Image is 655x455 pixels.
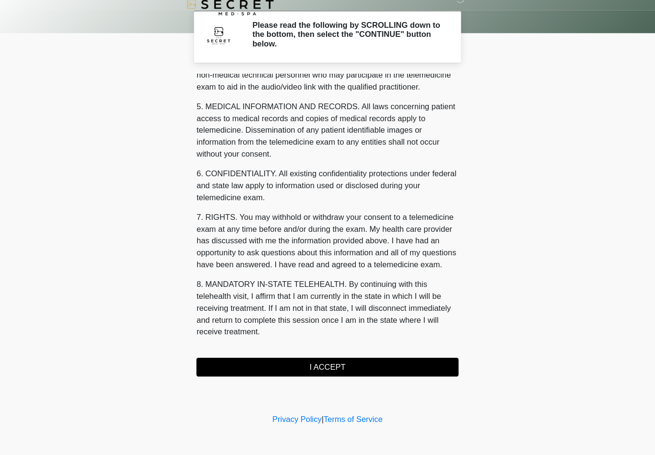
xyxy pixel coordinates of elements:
a: | [322,416,324,424]
p: 5. MEDICAL INFORMATION AND RECORDS. All laws concerning patient access to medical records and cop... [200,112,455,169]
img: Agent Avatar [208,34,236,62]
h2: Please read the following by SCROLLING down to the bottom, then select the "CONTINUE" button below. [255,34,440,61]
p: 4. HEALTHCARE INSTITUTION. It's A Secret Med Spa has medical and non-medical technical personnel ... [200,69,455,104]
button: I ACCEPT [200,361,455,379]
p: 8. MANDATORY IN-STATE TELEHEALTH. By continuing with this telehealth visit, I affirm that I am cu... [200,284,455,341]
p: 7. RIGHTS. You may withhold or withdraw your consent to a telemedicine exam at any time before an... [200,219,455,276]
p: 6. CONFIDENTIALITY. All existing confidentiality protections under federal and state law apply to... [200,177,455,211]
a: Terms of Service [324,416,381,424]
a: Privacy Policy [274,416,322,424]
img: It's A Secret Med Spa Logo [191,7,275,29]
